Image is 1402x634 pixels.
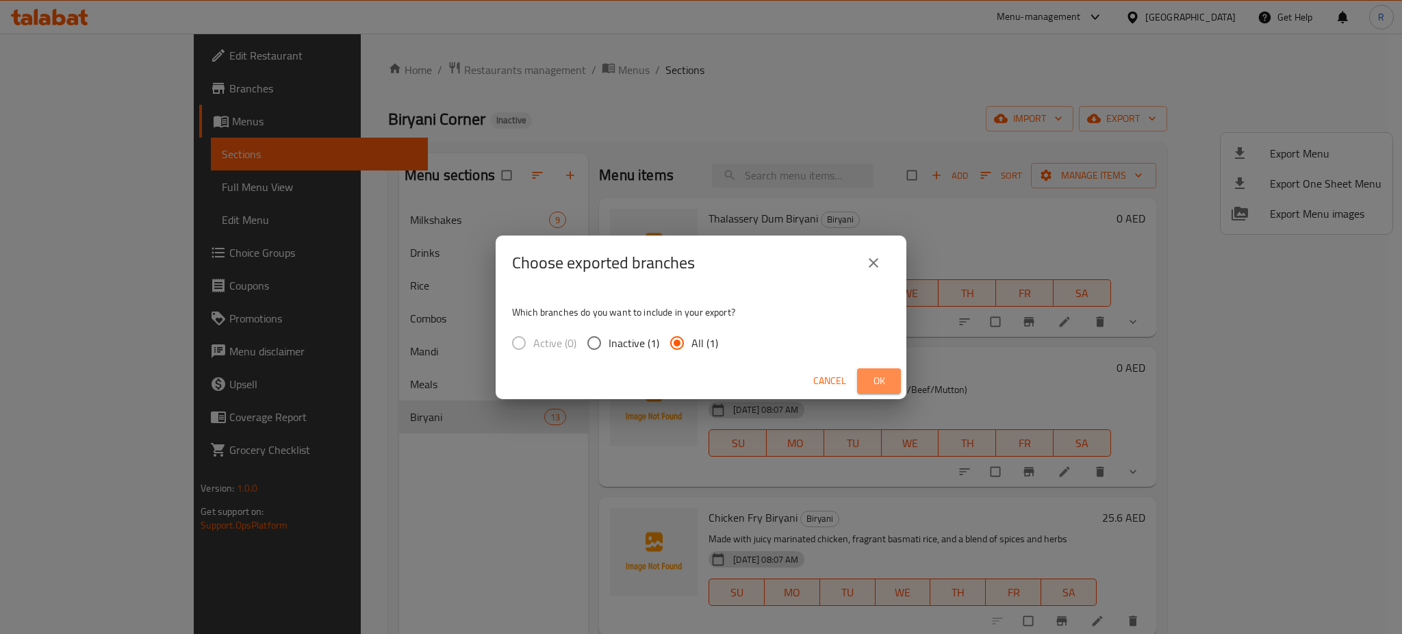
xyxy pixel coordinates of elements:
[868,372,890,390] span: Ok
[533,335,576,351] span: Active (0)
[857,246,890,279] button: close
[808,368,852,394] button: Cancel
[609,335,659,351] span: Inactive (1)
[512,305,890,319] p: Which branches do you want to include in your export?
[857,368,901,394] button: Ok
[512,252,695,274] h2: Choose exported branches
[813,372,846,390] span: Cancel
[691,335,718,351] span: All (1)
